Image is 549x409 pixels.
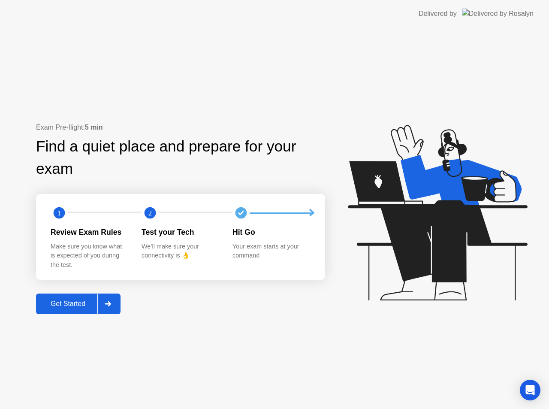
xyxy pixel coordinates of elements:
[36,122,325,133] div: Exam Pre-flight:
[39,300,97,308] div: Get Started
[232,242,310,261] div: Your exam starts at your command
[142,242,219,261] div: We’ll make sure your connectivity is 👌
[148,209,152,217] text: 2
[232,227,310,238] div: Hit Go
[36,294,121,314] button: Get Started
[51,242,128,270] div: Make sure you know what is expected of you during the test.
[36,135,325,181] div: Find a quiet place and prepare for your exam
[142,227,219,238] div: Test your Tech
[462,9,534,18] img: Delivered by Rosalyn
[520,380,540,400] div: Open Intercom Messenger
[51,227,128,238] div: Review Exam Rules
[419,9,457,19] div: Delivered by
[85,124,103,131] b: 5 min
[57,209,61,217] text: 1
